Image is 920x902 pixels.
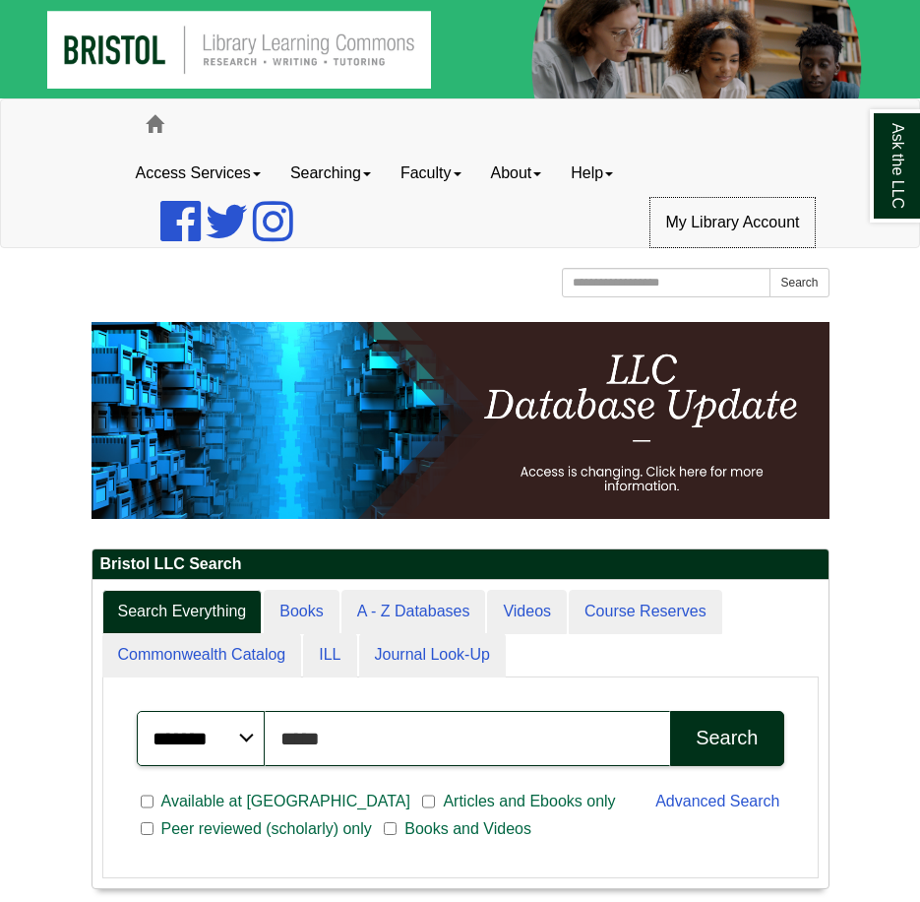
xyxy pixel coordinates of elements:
a: Access Services [121,149,276,198]
a: Journal Look-Up [359,633,506,677]
input: Books and Videos [384,820,397,838]
h2: Bristol LLC Search [92,549,828,580]
a: Help [556,149,628,198]
button: Search [670,711,783,766]
a: Videos [487,590,567,634]
span: Peer reviewed (scholarly) only [153,817,380,841]
span: Articles and Ebooks only [435,790,623,813]
input: Articles and Ebooks only [422,793,435,810]
input: Peer reviewed (scholarly) only [141,820,153,838]
a: Course Reserves [569,590,722,634]
a: Searching [276,149,386,198]
a: A - Z Databases [341,590,486,634]
input: Available at [GEOGRAPHIC_DATA] [141,793,153,810]
span: Books and Videos [397,817,539,841]
a: My Library Account [650,198,814,247]
a: ILL [303,633,356,677]
a: About [476,149,557,198]
button: Search [769,268,828,297]
a: Commonwealth Catalog [102,633,302,677]
span: Available at [GEOGRAPHIC_DATA] [153,790,418,813]
img: HTML tutorial [92,322,829,519]
a: Search Everything [102,590,263,634]
a: Faculty [386,149,476,198]
a: Advanced Search [655,793,779,809]
div: Search [696,727,758,749]
a: Books [264,590,338,634]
